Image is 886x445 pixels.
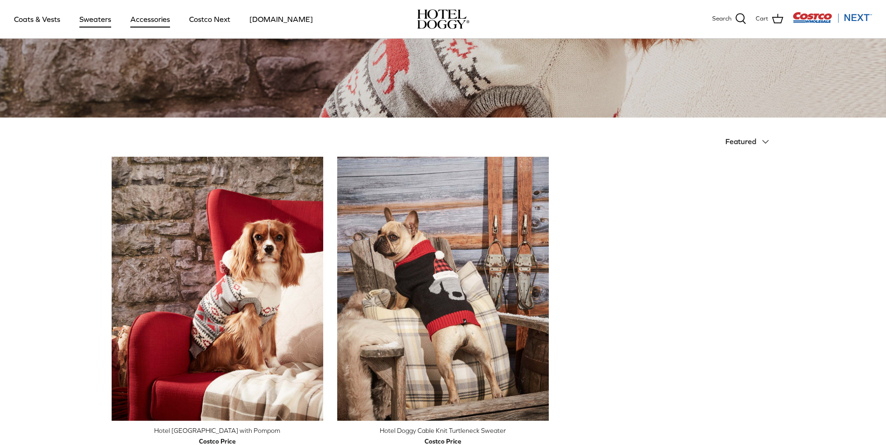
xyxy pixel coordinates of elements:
[725,137,756,146] span: Featured
[793,18,872,25] a: Visit Costco Next
[793,12,872,23] img: Costco Next
[756,13,783,25] a: Cart
[725,132,775,152] button: Featured
[712,13,746,25] a: Search
[112,425,323,436] div: Hotel [GEOGRAPHIC_DATA] with Pompom
[6,3,69,35] a: Coats & Vests
[337,157,549,421] a: Hotel Doggy Cable Knit Turtleneck Sweater
[241,3,321,35] a: [DOMAIN_NAME]
[712,14,731,24] span: Search
[71,3,120,35] a: Sweaters
[122,3,178,35] a: Accessories
[417,9,469,29] a: hoteldoggy.com hoteldoggycom
[112,157,323,421] a: Hotel Doggy Fair Isle Sweater with Pompom
[417,9,469,29] img: hoteldoggycom
[181,3,239,35] a: Costco Next
[337,425,549,436] div: Hotel Doggy Cable Knit Turtleneck Sweater
[756,14,768,24] span: Cart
